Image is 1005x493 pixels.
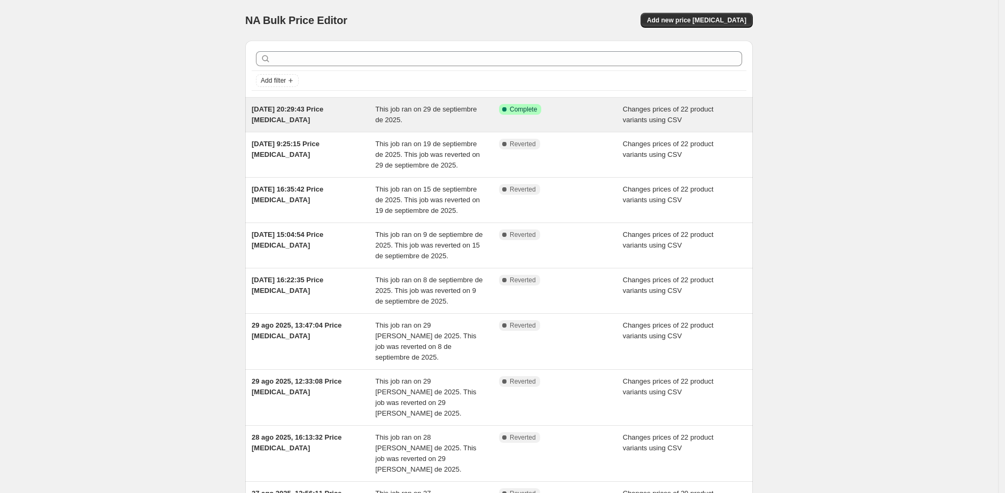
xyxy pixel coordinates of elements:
[252,433,341,452] span: 28 ago 2025, 16:13:32 Price [MEDICAL_DATA]
[261,76,286,85] span: Add filter
[510,105,537,114] span: Complete
[510,433,536,442] span: Reverted
[252,230,323,249] span: [DATE] 15:04:54 Price [MEDICAL_DATA]
[376,377,477,417] span: This job ran on 29 [PERSON_NAME] de 2025. This job was reverted on 29 [PERSON_NAME] de 2025.
[376,230,483,260] span: This job ran on 9 de septiembre de 2025. This job was reverted on 15 de septiembre de 2025.
[252,185,323,204] span: [DATE] 16:35:42 Price [MEDICAL_DATA]
[376,105,477,124] span: This job ran on 29 de septiembre de 2025.
[510,185,536,194] span: Reverted
[376,433,477,473] span: This job ran on 28 [PERSON_NAME] de 2025. This job was reverted on 29 [PERSON_NAME] de 2025.
[376,185,480,214] span: This job ran on 15 de septiembre de 2025. This job was reverted on 19 de septiembre de 2025.
[510,230,536,239] span: Reverted
[252,140,320,158] span: [DATE] 9:25:15 Price [MEDICAL_DATA]
[623,433,714,452] span: Changes prices of 22 product variants using CSV
[510,377,536,386] span: Reverted
[641,13,753,28] button: Add new price [MEDICAL_DATA]
[647,16,746,25] span: Add new price [MEDICAL_DATA]
[510,140,536,148] span: Reverted
[376,321,477,361] span: This job ran on 29 [PERSON_NAME] de 2025. This job was reverted on 8 de septiembre de 2025.
[252,105,323,124] span: [DATE] 20:29:43 Price [MEDICAL_DATA]
[256,74,299,87] button: Add filter
[510,276,536,284] span: Reverted
[510,321,536,330] span: Reverted
[252,377,341,396] span: 29 ago 2025, 12:33:08 Price [MEDICAL_DATA]
[623,276,714,295] span: Changes prices of 22 product variants using CSV
[623,185,714,204] span: Changes prices of 22 product variants using CSV
[623,230,714,249] span: Changes prices of 22 product variants using CSV
[623,321,714,340] span: Changes prices of 22 product variants using CSV
[245,14,347,26] span: NA Bulk Price Editor
[252,276,323,295] span: [DATE] 16:22:35 Price [MEDICAL_DATA]
[623,140,714,158] span: Changes prices of 22 product variants using CSV
[252,321,341,340] span: 29 ago 2025, 13:47:04 Price [MEDICAL_DATA]
[376,276,483,305] span: This job ran on 8 de septiembre de 2025. This job was reverted on 9 de septiembre de 2025.
[376,140,480,169] span: This job ran on 19 de septiembre de 2025. This job was reverted on 29 de septiembre de 2025.
[623,377,714,396] span: Changes prices of 22 product variants using CSV
[623,105,714,124] span: Changes prices of 22 product variants using CSV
